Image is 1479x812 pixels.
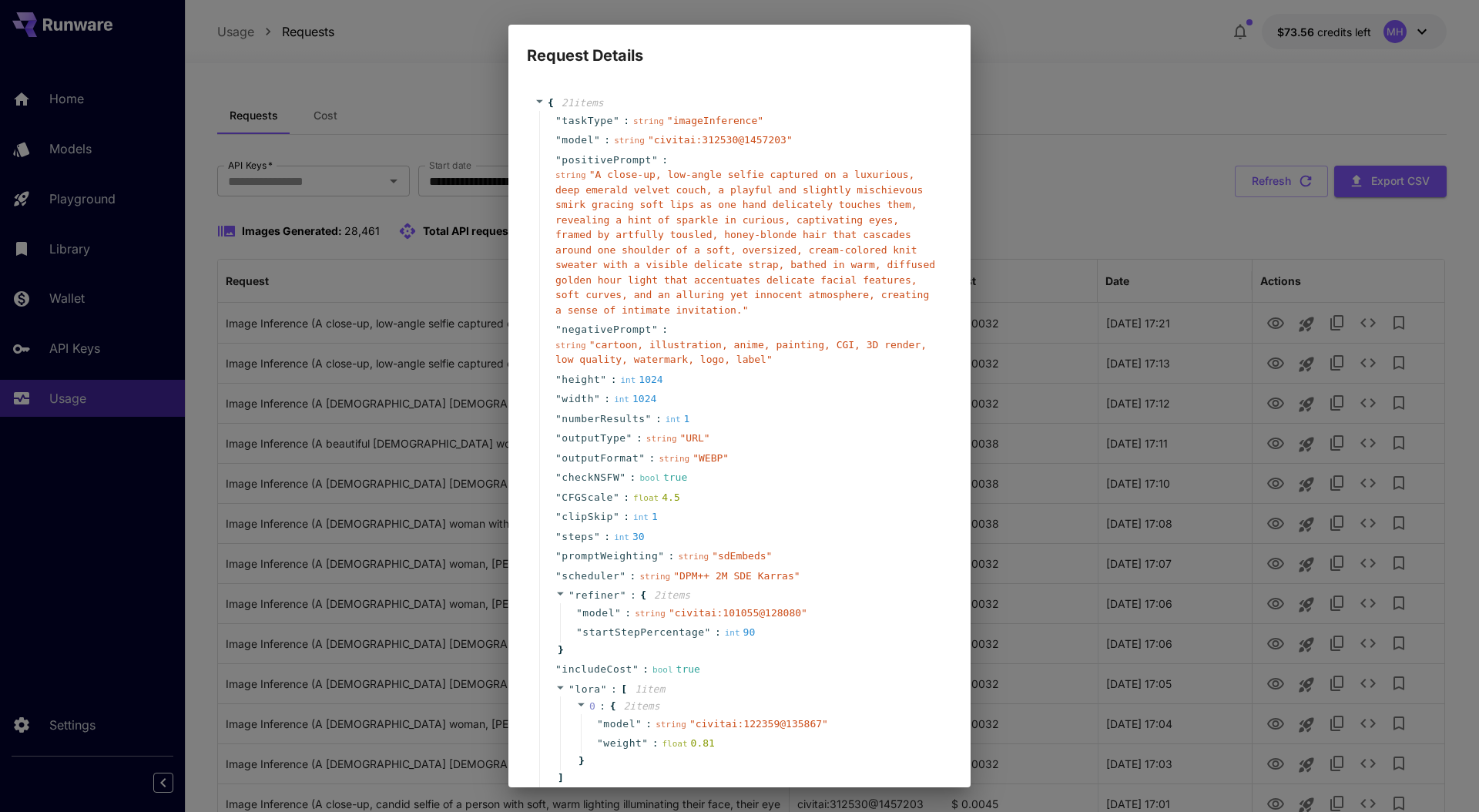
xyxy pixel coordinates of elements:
[613,115,619,126] span: "
[562,372,600,388] span: height
[604,391,610,407] span: :
[555,531,562,542] span: "
[555,663,562,675] span: "
[599,699,605,714] span: :
[603,716,636,732] span: model
[597,718,603,730] span: "
[623,490,629,505] span: :
[562,97,604,109] span: 21 item s
[667,115,763,126] span: " imageInference "
[620,372,662,388] div: 1024
[562,569,619,584] span: scheduler
[646,716,652,732] span: :
[662,322,668,337] span: :
[508,25,971,68] h2: Request Details
[555,339,927,366] span: " cartoon, illustration, anime, painting, CGI, 3D render, low quality, watermark, logo, label "
[662,739,687,749] span: float
[669,549,675,564] span: :
[639,452,645,464] span: "
[633,509,658,525] div: 1
[555,432,562,444] span: "
[662,153,668,168] span: :
[555,413,562,424] span: "
[562,529,594,545] span: steps
[652,324,658,335] span: "
[623,700,659,712] span: 2 item s
[705,626,711,638] span: "
[642,662,649,677] span: :
[669,607,807,619] span: " civitai:101055@128080 "
[623,113,629,129] span: :
[562,153,652,168] span: positivePrompt
[633,512,649,522] span: int
[562,113,613,129] span: taskType
[562,451,639,466] span: outputFormat
[666,411,690,427] div: 1
[623,509,629,525] span: :
[640,588,646,603] span: {
[603,736,642,751] span: weight
[576,607,582,619] span: "
[614,391,656,407] div: 1024
[636,431,642,446] span: :
[615,607,621,619] span: "
[635,683,665,695] span: 1 item
[630,588,636,603] span: :
[619,570,625,582] span: "
[656,411,662,427] span: :
[639,572,670,582] span: string
[611,682,617,697] span: :
[555,770,564,786] span: ]
[630,569,636,584] span: :
[562,549,658,564] span: promptWeighting
[555,374,562,385] span: "
[600,374,606,385] span: "
[555,154,562,166] span: "
[594,134,600,146] span: "
[613,492,619,503] span: "
[562,322,652,337] span: negativePrompt
[639,470,687,485] div: true
[555,393,562,404] span: "
[619,471,625,483] span: "
[601,683,607,695] span: "
[582,625,704,640] span: startStepPercentage
[594,393,600,404] span: "
[614,394,629,404] span: int
[725,625,756,640] div: 90
[666,414,681,424] span: int
[633,493,659,503] span: float
[576,753,585,769] span: }
[555,471,562,483] span: "
[604,529,610,545] span: :
[689,718,828,730] span: " civitai:122359@135867 "
[562,411,645,427] span: numberResults
[630,470,636,485] span: :
[562,431,625,446] span: outputType
[673,570,800,582] span: " DPM++ 2M SDE Karras "
[589,700,595,712] span: 0
[652,736,659,751] span: :
[576,626,582,638] span: "
[712,550,772,562] span: " sdEmbeds "
[568,683,575,695] span: "
[562,391,594,407] span: width
[575,683,600,695] span: lora
[555,452,562,464] span: "
[662,736,714,751] div: 0.81
[575,589,619,601] span: refiner
[648,134,793,146] span: " civitai:312530@1457203 "
[635,609,666,619] span: string
[555,115,562,126] span: "
[555,492,562,503] span: "
[594,531,600,542] span: "
[658,550,664,562] span: "
[610,699,616,714] span: {
[614,529,645,545] div: 30
[548,96,554,111] span: {
[632,663,639,675] span: "
[636,718,642,730] span: "
[656,720,686,730] span: string
[633,116,664,126] span: string
[562,509,613,525] span: clipSkip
